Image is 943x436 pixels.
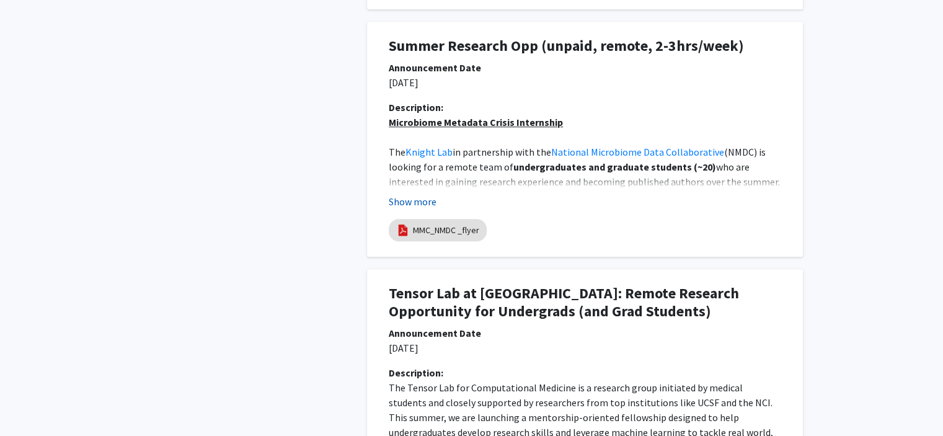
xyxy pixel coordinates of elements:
h1: Summer Research Opp (unpaid, remote, 2-3hrs/week) [389,37,781,55]
iframe: Chat [9,380,53,427]
u: Microbiome Metadata Crisis Internship [389,116,563,128]
p: [DATE] [389,75,781,90]
a: National Microbiome Data Collaborative [551,146,724,158]
div: Description: [389,100,781,115]
div: Description: [389,365,781,380]
button: Show more [389,194,436,209]
p: [DATE] [389,340,781,355]
h1: Tensor Lab at [GEOGRAPHIC_DATA]: Remote Research Opportunity for Undergrads (and Grad Students) [389,285,781,321]
div: Announcement Date [389,326,781,340]
strong: undergraduates and graduate students (~20) [513,161,716,173]
div: Announcement Date [389,60,781,75]
a: MMC_NMDC _flyer [413,224,479,237]
span: in partnership with the [453,146,551,158]
span: who are interested in gaining research experience and becoming published authors over the summer.... [389,161,782,203]
p: [GEOGRAPHIC_DATA][US_STATE] [389,145,781,249]
a: Knight Lab [405,146,453,158]
img: pdf_icon.png [396,223,410,237]
span: The [389,146,405,158]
